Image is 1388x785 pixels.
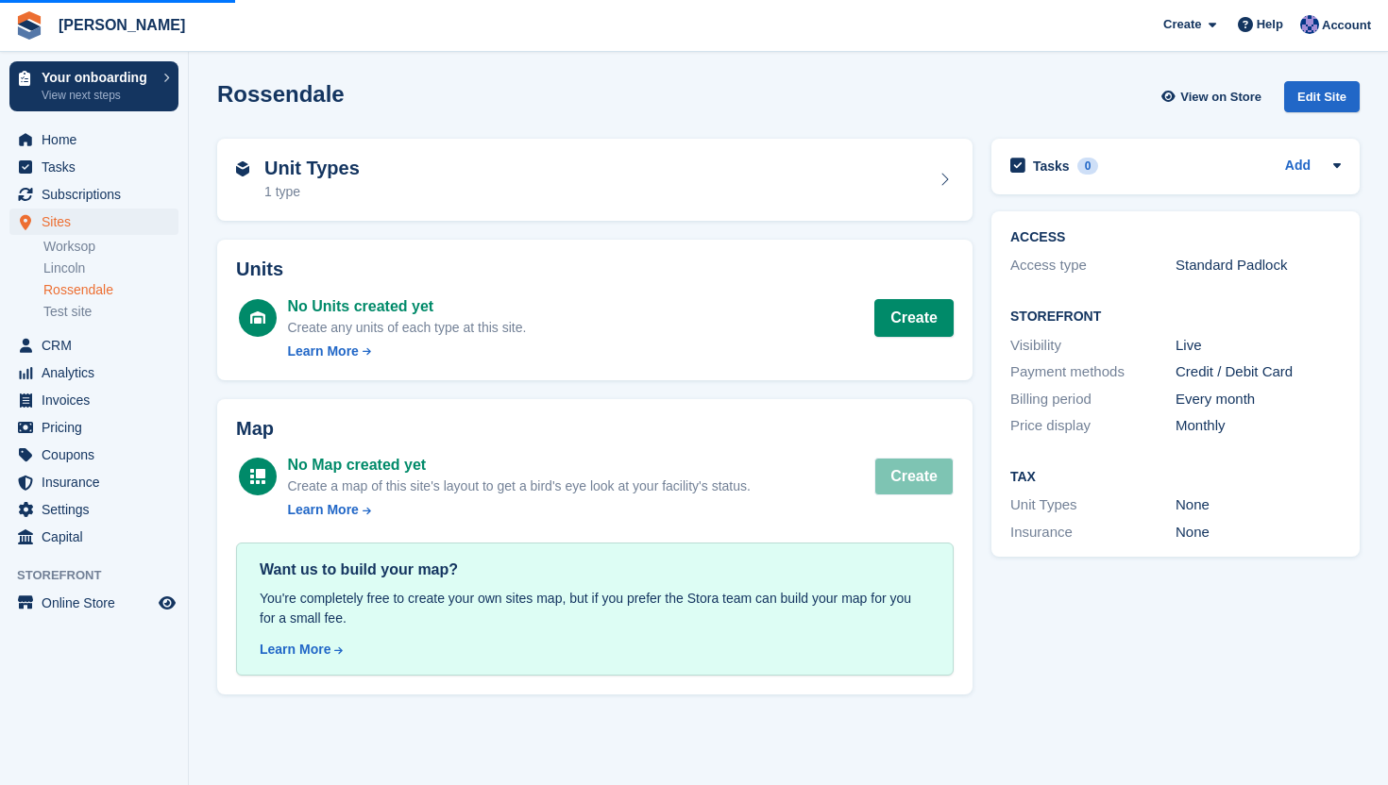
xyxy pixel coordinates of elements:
a: Edit Site [1284,81,1360,120]
h2: Unit Types [264,158,360,179]
img: map-icn-white-8b231986280072e83805622d3debb4903e2986e43859118e7b4002611c8ef794.svg [250,469,265,484]
div: Credit / Debit Card [1176,361,1341,383]
p: Your onboarding [42,71,154,84]
h2: Rossendale [217,81,345,107]
div: Learn More [287,342,358,361]
div: Unit Types [1010,494,1176,516]
a: menu [9,332,178,359]
h2: Units [236,259,954,280]
a: Lincoln [43,259,178,277]
div: Standard Padlock [1176,255,1341,276]
a: Preview store [156,592,178,614]
a: menu [9,387,178,413]
div: Learn More [287,500,358,520]
span: Pricing [42,414,155,441]
h2: Storefront [1010,309,1341,325]
span: Create [1163,15,1201,34]
span: Capital [42,524,155,550]
a: Worksop [43,238,178,256]
div: Billing period [1010,389,1176,410]
a: menu [9,442,178,468]
span: Home [42,126,155,153]
p: View next steps [42,87,154,104]
span: Insurance [42,469,155,495]
a: menu [9,414,178,441]
div: 1 type [264,182,360,202]
a: menu [9,126,178,153]
img: Joel Isaksson [1300,15,1319,34]
div: Edit Site [1284,81,1360,112]
span: Subscriptions [42,181,155,208]
div: Create a map of this site's layout to get a bird's eye look at your facility's status. [287,476,750,496]
a: Unit Types 1 type [217,139,973,222]
div: Every month [1176,389,1341,410]
span: Coupons [42,442,155,468]
h2: Tax [1010,470,1341,485]
div: None [1176,522,1341,543]
div: Visibility [1010,335,1176,357]
a: menu [9,154,178,180]
button: Create [874,458,954,495]
a: menu [9,181,178,208]
span: Online Store [42,590,155,616]
div: Learn More [260,640,330,660]
img: stora-icon-8386f47178a22dfd0bd8f6a31ec36ba5ce8667c1dd55bd0f319d3a0aa187defe.svg [15,11,43,40]
div: Want us to build your map? [260,559,930,581]
div: None [1176,494,1341,516]
div: Payment methods [1010,361,1176,383]
span: View on Store [1180,88,1261,107]
span: Help [1257,15,1283,34]
img: unit-type-icn-2b2737a686de81e16bb02015468b77c625bbabd49415b5ef34ead5e3b44a266d.svg [236,161,249,176]
a: menu [9,524,178,550]
a: Learn More [287,342,526,361]
a: Your onboarding View next steps [9,61,178,111]
h2: Tasks [1033,158,1070,175]
span: Account [1322,16,1371,35]
img: unit-icn-white-d235c252c4782ee186a2df4c2286ac11bc0d7b43c5caf8ab1da4ff888f7e7cf9.svg [250,311,265,325]
span: Settings [42,496,155,523]
a: Add [1285,156,1311,177]
span: Invoices [42,387,155,413]
h2: Map [236,418,954,440]
span: Analytics [42,359,155,386]
a: menu [9,359,178,386]
div: No Map created yet [287,454,750,476]
span: Storefront [17,566,188,585]
div: Access type [1010,255,1176,276]
div: You're completely free to create your own sites map, but if you prefer the Stora team can build y... [260,589,930,628]
a: Rossendale [43,281,178,299]
a: View on Store [1159,81,1269,112]
a: menu [9,496,178,523]
a: Test site [43,303,178,321]
span: Tasks [42,154,155,180]
span: CRM [42,332,155,359]
div: Create any units of each type at this site. [287,318,526,338]
div: Live [1176,335,1341,357]
div: No Units created yet [287,295,526,318]
a: Learn More [260,640,930,660]
div: Insurance [1010,522,1176,543]
button: Create [874,299,954,337]
a: menu [9,469,178,495]
div: Price display [1010,415,1176,437]
div: 0 [1077,158,1099,175]
a: menu [9,209,178,235]
div: Monthly [1176,415,1341,437]
a: Learn More [287,500,750,520]
span: Sites [42,209,155,235]
h2: ACCESS [1010,230,1341,245]
a: [PERSON_NAME] [51,9,193,41]
a: menu [9,590,178,616]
